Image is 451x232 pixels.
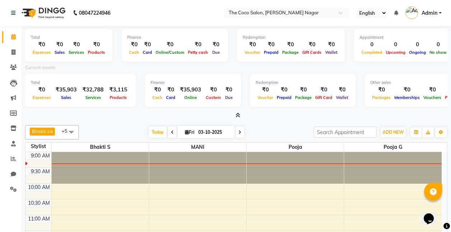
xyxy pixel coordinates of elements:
[154,50,186,55] span: Online/Custom
[59,95,73,100] span: Sales
[323,41,339,49] div: ₹0
[360,50,384,55] span: Completed
[164,95,177,100] span: Card
[141,50,154,55] span: Card
[407,41,428,49] div: 0
[210,50,222,55] span: Due
[247,143,344,152] span: Pooja
[243,50,262,55] span: Voucher
[80,86,106,94] div: ₹32,788
[323,50,339,55] span: Wallet
[108,95,129,100] span: Products
[421,203,444,225] iframe: chat widget
[31,34,107,41] div: Total
[25,143,51,150] div: Stylist
[62,128,73,134] span: +5
[334,95,350,100] span: Wallet
[151,95,164,100] span: Cash
[79,3,110,23] b: 08047224946
[204,95,223,100] span: Custom
[52,143,149,152] span: Bhakti s
[84,95,103,100] span: Services
[313,86,334,94] div: ₹0
[196,127,232,138] input: 2025-10-03
[127,50,141,55] span: Cash
[31,95,53,100] span: Expenses
[18,3,67,23] img: logo
[151,80,235,86] div: Finance
[384,41,407,49] div: 0
[149,143,246,152] span: MANI
[29,152,51,160] div: 9:00 AM
[67,50,86,55] span: Services
[25,65,55,71] label: Current month
[151,86,164,94] div: ₹0
[53,50,67,55] span: Sales
[106,86,130,94] div: ₹3,115
[141,41,154,49] div: ₹0
[223,86,235,94] div: ₹0
[204,86,223,94] div: ₹0
[334,86,350,94] div: ₹0
[280,41,300,49] div: ₹0
[275,86,293,94] div: ₹0
[280,50,300,55] span: Package
[67,41,86,49] div: ₹0
[164,86,177,94] div: ₹0
[344,143,442,152] span: Pooja G
[154,41,186,49] div: ₹0
[177,86,204,94] div: ₹35,903
[53,86,80,94] div: ₹35,903
[314,127,376,138] input: Search Appointment
[149,127,167,138] span: Today
[31,50,53,55] span: Expenses
[27,184,51,191] div: 10:00 AM
[383,129,404,135] span: ADD NEW
[262,50,280,55] span: Prepaid
[31,80,130,86] div: Total
[384,50,407,55] span: Upcoming
[393,95,422,100] span: Memberships
[86,41,107,49] div: ₹0
[27,199,51,207] div: 10:30 AM
[53,41,67,49] div: ₹0
[313,95,334,100] span: Gift Card
[186,41,210,49] div: ₹0
[186,50,210,55] span: Petty cash
[32,128,49,134] span: Bhakti s
[256,80,350,86] div: Redemption
[86,50,107,55] span: Products
[293,86,313,94] div: ₹0
[256,95,275,100] span: Voucher
[381,127,405,137] button: ADD NEW
[31,41,53,49] div: ₹0
[370,95,393,100] span: Packages
[300,41,323,49] div: ₹0
[407,50,428,55] span: Ongoing
[256,86,275,94] div: ₹0
[422,86,443,94] div: ₹0
[127,34,222,41] div: Finance
[262,41,280,49] div: ₹0
[360,34,448,41] div: Appointment
[275,95,293,100] span: Prepaid
[422,95,443,100] span: Vouchers
[29,168,51,175] div: 9:30 AM
[428,50,448,55] span: No show
[360,41,384,49] div: 0
[27,215,51,223] div: 11:00 AM
[405,6,418,19] img: Admin
[31,86,53,94] div: ₹0
[243,41,262,49] div: ₹0
[370,86,393,94] div: ₹0
[393,86,422,94] div: ₹0
[422,9,437,17] span: Admin
[182,95,199,100] span: Online
[428,41,448,49] div: 0
[183,129,196,135] span: Fri
[293,95,313,100] span: Package
[210,41,222,49] div: ₹0
[300,50,323,55] span: Gift Cards
[49,128,53,134] a: x
[127,41,141,49] div: ₹0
